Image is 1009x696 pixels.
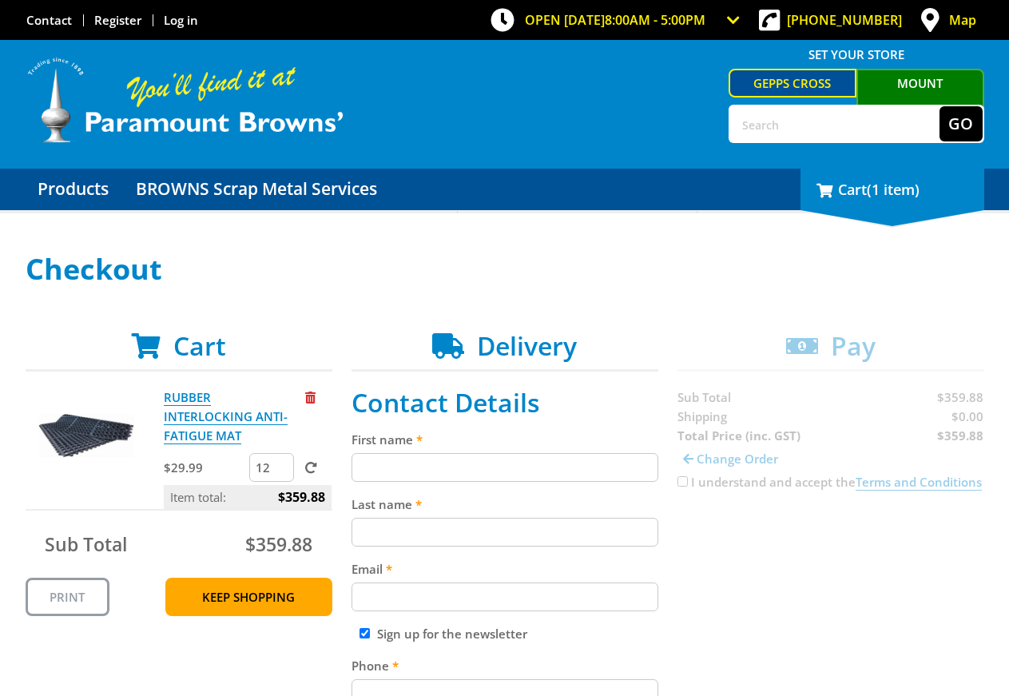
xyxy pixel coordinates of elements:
span: Delivery [477,328,577,363]
span: $359.88 [245,531,312,557]
div: Your Cart [705,211,984,230]
span: OPEN [DATE] [525,11,705,29]
span: Sub Total [45,531,127,557]
a: Log in [164,12,198,28]
label: Sign up for the newsletter [377,626,527,642]
a: Gepps Cross [729,69,856,97]
input: Please enter your first name. [352,453,658,482]
span: (1 item) [867,180,920,199]
a: Keep Shopping [165,578,332,616]
img: Paramount Browns' [26,56,345,145]
span: 8:00am - 5:00pm [605,11,705,29]
input: Search [730,106,939,141]
p: $29.99 [164,458,246,477]
a: Go to the Products page [26,169,121,210]
span: $359.88 [278,485,325,509]
label: Phone [352,656,658,675]
a: Go to the registration page [94,12,141,28]
a: Print [26,578,109,616]
a: RUBBER INTERLOCKING ANTI-FATIGUE MAT [164,389,288,444]
label: First name [352,430,658,449]
h2: Contact Details [352,388,658,418]
input: Please enter your last name. [352,518,658,547]
label: Last name [352,495,658,514]
h1: Checkout [26,253,984,285]
label: Email [352,559,658,579]
span: Set your store [729,42,984,67]
img: RUBBER INTERLOCKING ANTI-FATIGUE MAT [38,388,134,483]
div: Cart [800,169,984,210]
a: Go to the BROWNS Scrap Metal Services page [124,169,389,210]
input: Please enter your email address. [352,583,658,611]
div: Select your Delivery Method [26,211,449,230]
div: Postcode for shipping [466,211,689,230]
a: Go to the Contact page [26,12,72,28]
p: Item total: [164,485,332,509]
a: Remove from cart [305,389,316,405]
button: Go [939,106,983,141]
span: Cart [173,328,226,363]
a: Mount [PERSON_NAME] [856,69,984,123]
